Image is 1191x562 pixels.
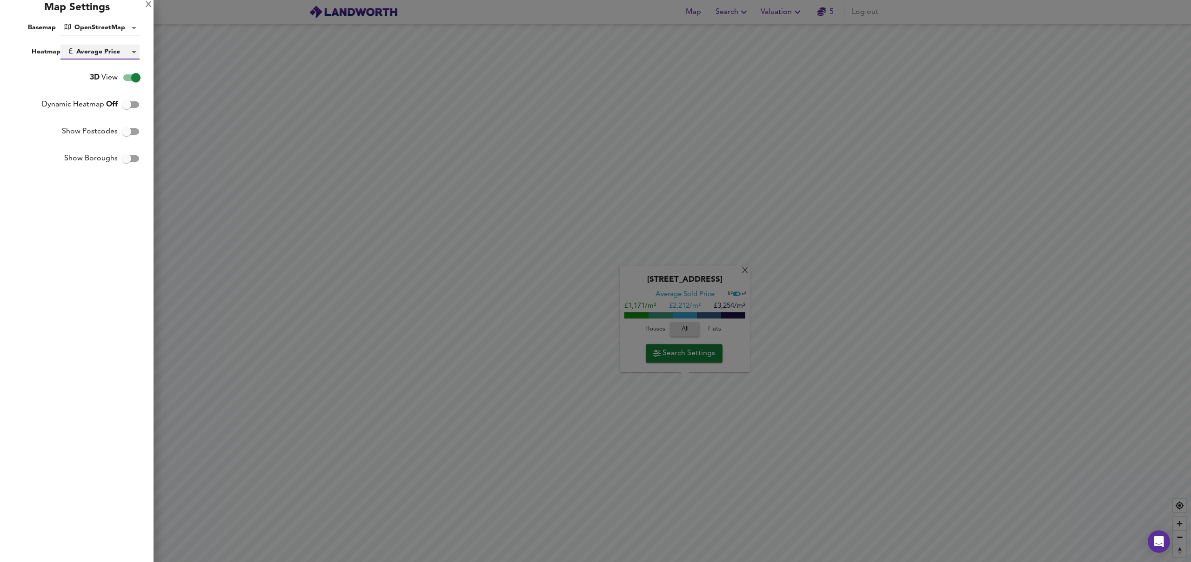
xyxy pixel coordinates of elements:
[64,153,118,164] span: Show Boroughs
[1148,530,1170,553] div: Open Intercom Messenger
[62,126,118,137] span: Show Postcodes
[90,72,118,83] span: View
[60,45,140,60] div: Average Price
[32,48,60,55] span: Heatmap
[42,99,118,110] span: Dynamic Heatmap
[90,74,100,81] span: 3D
[60,20,140,35] div: OpenStreetMap
[106,101,118,108] span: Off
[28,24,56,31] span: Basemap
[146,2,152,8] div: X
